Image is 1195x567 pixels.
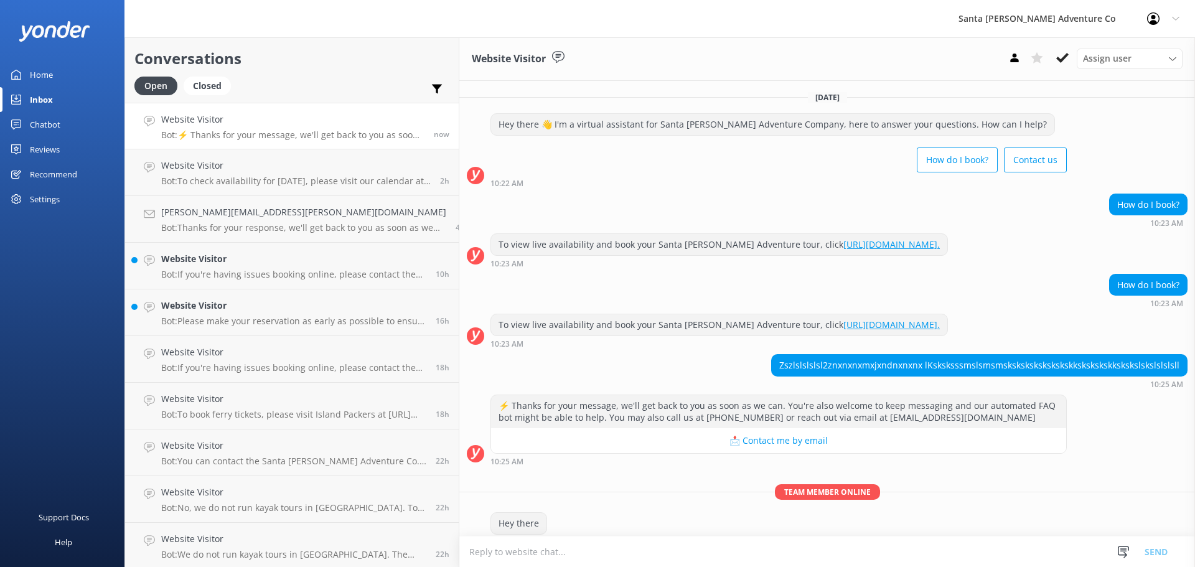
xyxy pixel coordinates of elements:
[134,77,177,95] div: Open
[161,392,426,406] h4: Website Visitor
[1110,274,1187,296] div: How do I book?
[490,180,523,187] strong: 10:22 AM
[490,179,1067,187] div: Sep 13 2025 10:22am (UTC -07:00) America/Tijuana
[161,176,431,187] p: Bot: To check availability for [DATE], please visit our calendar at [URL][DOMAIN_NAME].
[30,87,53,112] div: Inbox
[161,345,426,359] h4: Website Visitor
[490,457,1067,466] div: Sep 13 2025 10:25am (UTC -07:00) America/Tijuana
[434,129,449,139] span: Sep 13 2025 10:25am (UTC -07:00) America/Tijuana
[772,355,1187,376] div: Zszlslslslsl2znxnxnxmxjxndnxnxnx lKsksksssmslsmsmskskskskskskskskkskskskskkskskslskslslslsll
[161,113,424,126] h4: Website Visitor
[1150,381,1183,388] strong: 10:25 AM
[491,114,1054,135] div: Hey there 👋 I'm a virtual assistant for Santa [PERSON_NAME] Adventure Company, here to answer you...
[1109,299,1188,307] div: Sep 13 2025 10:23am (UTC -07:00) America/Tijuana
[1077,49,1183,68] div: Assign User
[30,162,77,187] div: Recommend
[161,532,426,546] h4: Website Visitor
[161,269,426,280] p: Bot: If you're having issues booking online, please contact the Santa [PERSON_NAME] Adventure Co....
[125,243,459,289] a: Website VisitorBot:If you're having issues booking online, please contact the Santa [PERSON_NAME]...
[125,336,459,383] a: Website VisitorBot:If you're having issues booking online, please contact the Santa [PERSON_NAME]...
[125,383,459,429] a: Website VisitorBot:To book ferry tickets, please visit Island Packers at [URL][DOMAIN_NAME].18h
[917,148,998,172] button: How do I book?
[184,78,237,92] a: Closed
[30,137,60,162] div: Reviews
[161,485,426,499] h4: Website Visitor
[125,289,459,336] a: Website VisitorBot:Please make your reservation as early as possible to ensure your trip date. Yo...
[491,513,546,534] div: Hey there
[1004,148,1067,172] button: Contact us
[30,187,60,212] div: Settings
[1110,194,1187,215] div: How do I book?
[436,502,449,513] span: Sep 12 2025 12:04pm (UTC -07:00) America/Tijuana
[134,78,184,92] a: Open
[161,439,426,452] h4: Website Visitor
[1150,300,1183,307] strong: 10:23 AM
[39,505,89,530] div: Support Docs
[125,196,459,243] a: [PERSON_NAME][EMAIL_ADDRESS][PERSON_NAME][DOMAIN_NAME]Bot:Thanks for your response, we'll get bac...
[472,51,546,67] h3: Website Visitor
[125,149,459,196] a: Website VisitorBot:To check availability for [DATE], please visit our calendar at [URL][DOMAIN_NA...
[125,476,459,523] a: Website VisitorBot:No, we do not run kayak tours in [GEOGRAPHIC_DATA]. To visit [GEOGRAPHIC_DATA]...
[161,252,426,266] h4: Website Visitor
[161,222,446,233] p: Bot: Thanks for your response, we'll get back to you as soon as we can during opening hours.
[161,205,446,219] h4: [PERSON_NAME][EMAIL_ADDRESS][PERSON_NAME][DOMAIN_NAME]
[490,260,523,268] strong: 10:23 AM
[161,549,426,560] p: Bot: We do not run kayak tours in [GEOGRAPHIC_DATA]. The best way to visit [GEOGRAPHIC_DATA] is t...
[440,176,449,186] span: Sep 13 2025 07:59am (UTC -07:00) America/Tijuana
[125,429,459,476] a: Website VisitorBot:You can contact the Santa [PERSON_NAME] Adventure Co. team at [PHONE_NUMBER], ...
[808,92,847,103] span: [DATE]
[456,222,465,233] span: Sep 13 2025 05:29am (UTC -07:00) America/Tijuana
[161,299,426,312] h4: Website Visitor
[436,456,449,466] span: Sep 12 2025 12:12pm (UTC -07:00) America/Tijuana
[1083,52,1132,65] span: Assign user
[436,316,449,326] span: Sep 12 2025 05:47pm (UTC -07:00) America/Tijuana
[436,409,449,419] span: Sep 12 2025 03:29pm (UTC -07:00) America/Tijuana
[1150,220,1183,227] strong: 10:23 AM
[19,21,90,42] img: yonder-white-logo.png
[161,159,431,172] h4: Website Visitor
[161,129,424,141] p: Bot: ⚡ Thanks for your message, we'll get back to you as soon as we can. You're also welcome to k...
[125,103,459,149] a: Website VisitorBot:⚡ Thanks for your message, we'll get back to you as soon as we can. You're als...
[843,319,940,330] a: [URL][DOMAIN_NAME].
[134,47,449,70] h2: Conversations
[843,238,940,250] a: [URL][DOMAIN_NAME].
[491,314,947,335] div: To view live availability and book your Santa [PERSON_NAME] Adventure tour, click
[30,62,53,87] div: Home
[436,549,449,560] span: Sep 12 2025 11:46am (UTC -07:00) America/Tijuana
[161,316,426,327] p: Bot: Please make your reservation as early as possible to ensure your trip date. You can view liv...
[491,234,947,255] div: To view live availability and book your Santa [PERSON_NAME] Adventure tour, click
[436,269,449,279] span: Sep 12 2025 11:42pm (UTC -07:00) America/Tijuana
[55,530,72,555] div: Help
[184,77,231,95] div: Closed
[491,395,1066,428] div: ⚡ Thanks for your message, we'll get back to you as soon as we can. You're also welcome to keep m...
[30,112,60,137] div: Chatbot
[161,502,426,513] p: Bot: No, we do not run kayak tours in [GEOGRAPHIC_DATA]. To visit [GEOGRAPHIC_DATA], you can take...
[775,484,880,500] span: Team member online
[491,428,1066,453] button: 📩 Contact me by email
[161,362,426,373] p: Bot: If you're having issues booking online, please contact the Santa [PERSON_NAME] Adventure Co....
[1109,218,1188,227] div: Sep 13 2025 10:23am (UTC -07:00) America/Tijuana
[490,340,523,348] strong: 10:23 AM
[161,456,426,467] p: Bot: You can contact the Santa [PERSON_NAME] Adventure Co. team at [PHONE_NUMBER], or by emailing...
[436,362,449,373] span: Sep 12 2025 03:52pm (UTC -07:00) America/Tijuana
[771,380,1188,388] div: Sep 13 2025 10:25am (UTC -07:00) America/Tijuana
[161,409,426,420] p: Bot: To book ferry tickets, please visit Island Packers at [URL][DOMAIN_NAME].
[490,458,523,466] strong: 10:25 AM
[490,259,948,268] div: Sep 13 2025 10:23am (UTC -07:00) America/Tijuana
[490,339,948,348] div: Sep 13 2025 10:23am (UTC -07:00) America/Tijuana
